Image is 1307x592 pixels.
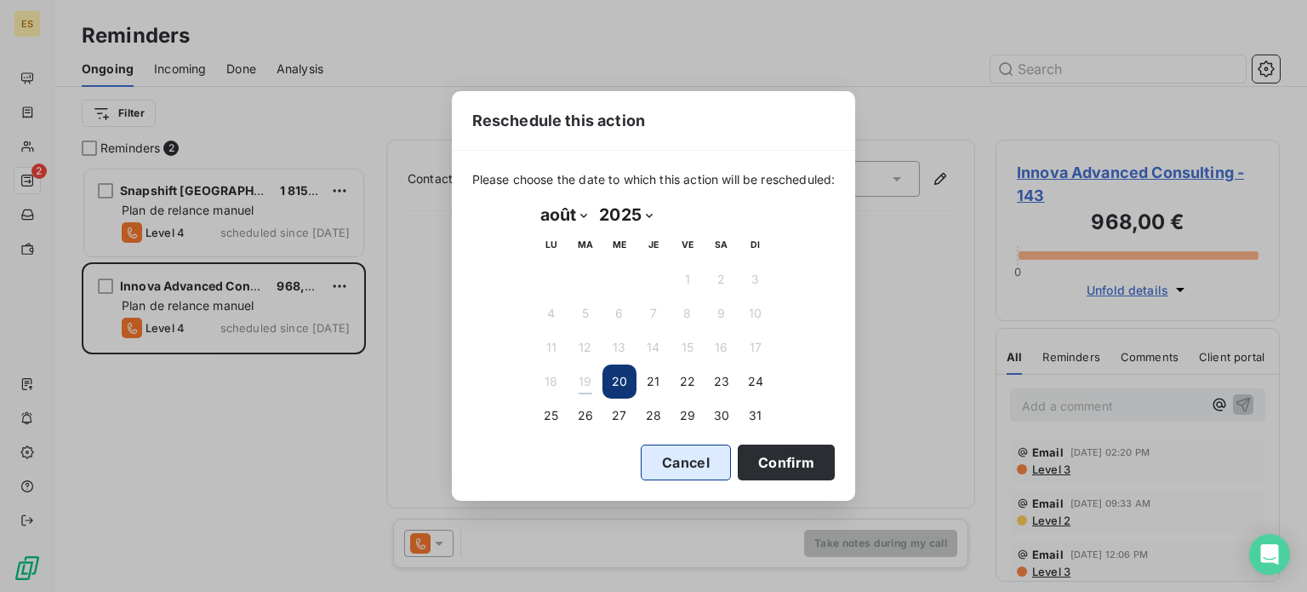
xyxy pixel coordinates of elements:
button: 9 [705,296,739,330]
button: 30 [705,399,739,433]
span: Reschedule this action [472,109,645,132]
button: 16 [705,330,739,365]
button: 12 [568,330,602,365]
button: 10 [739,296,773,330]
button: 15 [671,330,705,365]
th: vendredi [671,228,705,262]
button: 13 [602,330,636,365]
button: 1 [671,262,705,296]
button: 25 [534,399,568,433]
button: 27 [602,399,636,433]
button: 21 [636,365,671,399]
span: Please choose the date to which this action will be rescheduled: [472,171,836,188]
button: 26 [568,399,602,433]
button: 24 [739,365,773,399]
button: 11 [534,330,568,365]
button: 31 [739,399,773,433]
button: 19 [568,365,602,399]
th: mercredi [602,228,636,262]
button: 8 [671,296,705,330]
button: 5 [568,296,602,330]
div: Open Intercom Messenger [1249,534,1290,575]
th: mardi [568,228,602,262]
button: 17 [739,330,773,365]
button: Cancel [641,445,731,480]
button: 4 [534,296,568,330]
button: 3 [739,262,773,296]
button: 29 [671,399,705,433]
th: dimanche [739,228,773,262]
button: 6 [602,296,636,330]
button: 22 [671,365,705,399]
button: 7 [636,296,671,330]
button: 2 [705,262,739,296]
button: 20 [602,365,636,399]
th: lundi [534,228,568,262]
button: 28 [636,399,671,433]
button: Confirm [738,445,835,480]
th: jeudi [636,228,671,262]
button: 18 [534,365,568,399]
th: samedi [705,228,739,262]
button: 14 [636,330,671,365]
button: 23 [705,365,739,399]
